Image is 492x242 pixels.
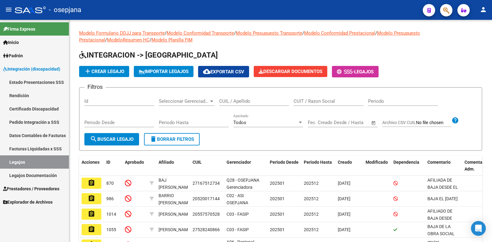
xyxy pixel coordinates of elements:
[427,178,458,218] span: AFILIADA DE BAJA DESDE EL 1/04/2025 (ME AVISAN DE AFILIACIONES EL 7/06/2025)
[104,156,122,176] datatable-header-cell: ID
[338,181,350,186] span: [DATE]
[84,83,106,91] h3: Filtros
[227,227,249,232] span: C03 - FASIP
[382,120,416,125] span: Archivo CSV CUIL
[338,227,350,232] span: [DATE]
[82,160,100,165] span: Acciones
[139,69,189,74] span: IMPORTAR LEGAJOS
[84,69,124,74] span: Crear Legajo
[159,98,209,104] span: Seleccionar Gerenciador
[134,66,193,77] button: IMPORTAR LEGAJOS
[79,51,218,59] span: INTEGRACION -> [GEOGRAPHIC_DATA]
[425,156,462,176] datatable-header-cell: Comentario
[90,136,134,142] span: Buscar Legajo
[88,195,95,202] mat-icon: assignment
[224,156,267,176] datatable-header-cell: Gerenciador
[464,160,488,172] span: Comentario Adm.
[193,227,220,232] span: 27528240866
[304,227,319,232] span: 202512
[84,67,91,75] mat-icon: add
[3,199,53,205] span: Explorador de Archivos
[301,156,335,176] datatable-header-cell: Periodo Hasta
[79,156,104,176] datatable-header-cell: Acciones
[366,160,388,165] span: Modificado
[79,66,129,77] button: Crear Legajo
[308,120,333,125] input: Fecha inicio
[227,212,249,217] span: C03 - FASIP
[159,160,174,165] span: Afiliado
[122,156,147,176] datatable-header-cell: Aprobado
[203,68,210,75] mat-icon: cloud_download
[193,160,202,165] span: CUIL
[427,196,458,201] span: BAJA EL 31/05/2025
[106,181,114,186] span: 870
[3,66,60,72] span: Integración (discapacidad)
[452,117,459,124] mat-icon: help
[338,212,350,217] span: [DATE]
[363,156,391,176] datatable-header-cell: Modificado
[3,39,19,46] span: Inicio
[106,160,110,165] span: ID
[88,179,95,187] mat-icon: assignment
[198,66,249,77] button: Exportar CSV
[150,136,194,142] span: Borrar Filtros
[88,210,95,218] mat-icon: assignment
[151,37,193,43] a: Modelo Planilla FIM
[90,135,97,143] mat-icon: search
[106,212,116,217] span: 1014
[79,30,165,36] a: Modelo Formulario DDJJ para Transporte
[125,160,144,165] span: Aprobado
[480,6,487,13] mat-icon: person
[193,181,220,186] span: 27167512734
[84,133,139,145] button: Buscar Legajo
[338,120,368,125] input: Fecha fin
[254,66,327,77] button: Descargar Documentos
[332,66,379,77] button: -Legajos
[106,196,114,201] span: 986
[393,160,419,165] span: Dependencia
[150,135,157,143] mat-icon: delete
[338,196,350,201] span: [DATE]
[193,212,220,217] span: 20557570528
[203,69,244,75] span: Exportar CSV
[270,160,299,165] span: Periodo Desde
[144,133,200,145] button: Borrar Filtros
[167,30,234,36] a: Modelo Conformidad Transporte
[3,185,59,192] span: Prestadores / Proveedores
[370,119,377,127] button: Open calendar
[416,120,452,126] input: Archivo CSV CUIL
[233,120,246,125] span: Todos
[159,192,192,206] div: BARRIO [PERSON_NAME]
[159,226,192,233] div: [PERSON_NAME]
[156,156,190,176] datatable-header-cell: Afiliado
[270,196,285,201] span: 202501
[259,69,322,74] span: Descargar Documentos
[49,3,81,17] span: - osepjana
[193,196,220,201] span: 20520017144
[391,156,425,176] datatable-header-cell: Dependencia
[159,177,192,191] div: BAJ [PERSON_NAME]
[337,69,354,75] span: -
[270,212,285,217] span: 202501
[354,69,374,75] span: Legajos
[227,160,251,165] span: Gerenciador
[106,227,116,232] span: 1055
[227,193,248,205] span: C02 - ASI OSEPJANA
[5,6,12,13] mat-icon: menu
[304,30,375,36] a: Modelo Conformidad Prestacional
[338,160,352,165] span: Creado
[471,221,486,236] div: Open Intercom Messenger
[107,37,150,43] a: ModeloResumen HC
[304,212,319,217] span: 202512
[304,181,319,186] span: 202512
[236,30,302,36] a: Modelo Presupuesto Transporte
[88,226,95,233] mat-icon: assignment
[270,227,285,232] span: 202501
[267,156,301,176] datatable-header-cell: Periodo Desde
[227,178,259,190] span: Q28 - OSEPJANA Gerenciadora
[190,156,224,176] datatable-header-cell: CUIL
[335,156,363,176] datatable-header-cell: Creado
[270,181,285,186] span: 202501
[3,52,23,59] span: Padrón
[3,26,35,32] span: Firma Express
